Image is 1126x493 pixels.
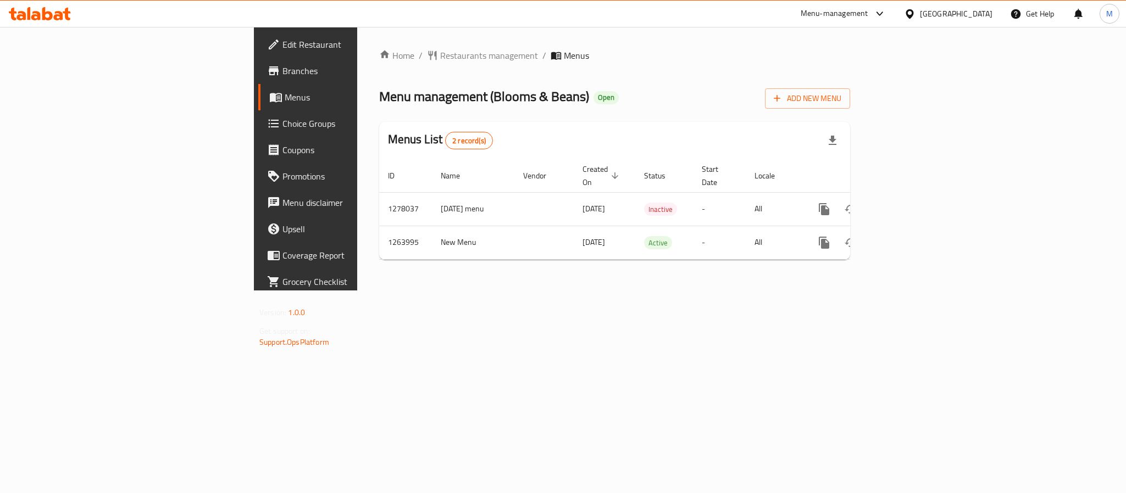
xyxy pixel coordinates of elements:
span: Upsell [282,222,433,236]
button: Add New Menu [765,88,850,109]
button: Change Status [837,196,864,222]
span: Name [441,169,474,182]
span: 2 record(s) [446,136,492,146]
span: Menus [564,49,589,62]
span: Edit Restaurant [282,38,433,51]
a: Promotions [258,163,442,189]
span: Created On [583,163,622,189]
h2: Menus List [388,131,493,149]
td: All [746,226,802,259]
button: more [811,229,837,256]
span: Locale [755,169,789,182]
span: Menu disclaimer [282,196,433,209]
span: Branches [282,64,433,77]
span: Grocery Checklist [282,275,433,288]
div: Total records count [445,132,493,149]
span: Open [593,93,619,102]
a: Upsell [258,216,442,242]
td: [DATE] menu [432,192,514,226]
a: Menus [258,84,442,110]
span: Version: [259,305,286,320]
td: - [693,226,746,259]
td: New Menu [432,226,514,259]
span: [DATE] [583,235,605,249]
div: Open [593,91,619,104]
div: Menu-management [801,7,868,20]
a: Menu disclaimer [258,189,442,216]
span: Menu management ( Blooms & Beans ) [379,84,589,109]
span: Add New Menu [774,92,841,105]
span: Coverage Report [282,249,433,262]
span: M [1106,8,1113,20]
span: Menus [285,91,433,104]
a: Branches [258,58,442,84]
li: / [542,49,546,62]
a: Support.OpsPlatform [259,335,329,349]
a: Edit Restaurant [258,31,442,58]
a: Restaurants management [427,49,538,62]
div: Active [644,236,672,249]
span: Status [644,169,680,182]
span: Coupons [282,143,433,156]
span: Active [644,237,672,249]
span: Restaurants management [440,49,538,62]
span: ID [388,169,409,182]
span: Get support on: [259,324,310,338]
span: Promotions [282,170,433,183]
a: Coverage Report [258,242,442,268]
th: Actions [802,159,925,193]
span: [DATE] [583,201,605,216]
a: Choice Groups [258,110,442,137]
span: Vendor [523,169,561,182]
a: Grocery Checklist [258,268,442,295]
span: 1.0.0 [288,305,305,320]
nav: breadcrumb [379,49,850,62]
button: Change Status [837,229,864,256]
td: All [746,192,802,226]
span: Start Date [702,163,733,189]
td: - [693,192,746,226]
div: [GEOGRAPHIC_DATA] [920,8,992,20]
button: more [811,196,837,222]
span: Inactive [644,203,677,216]
a: Coupons [258,137,442,163]
span: Choice Groups [282,117,433,130]
table: enhanced table [379,159,925,260]
div: Export file [819,127,846,154]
